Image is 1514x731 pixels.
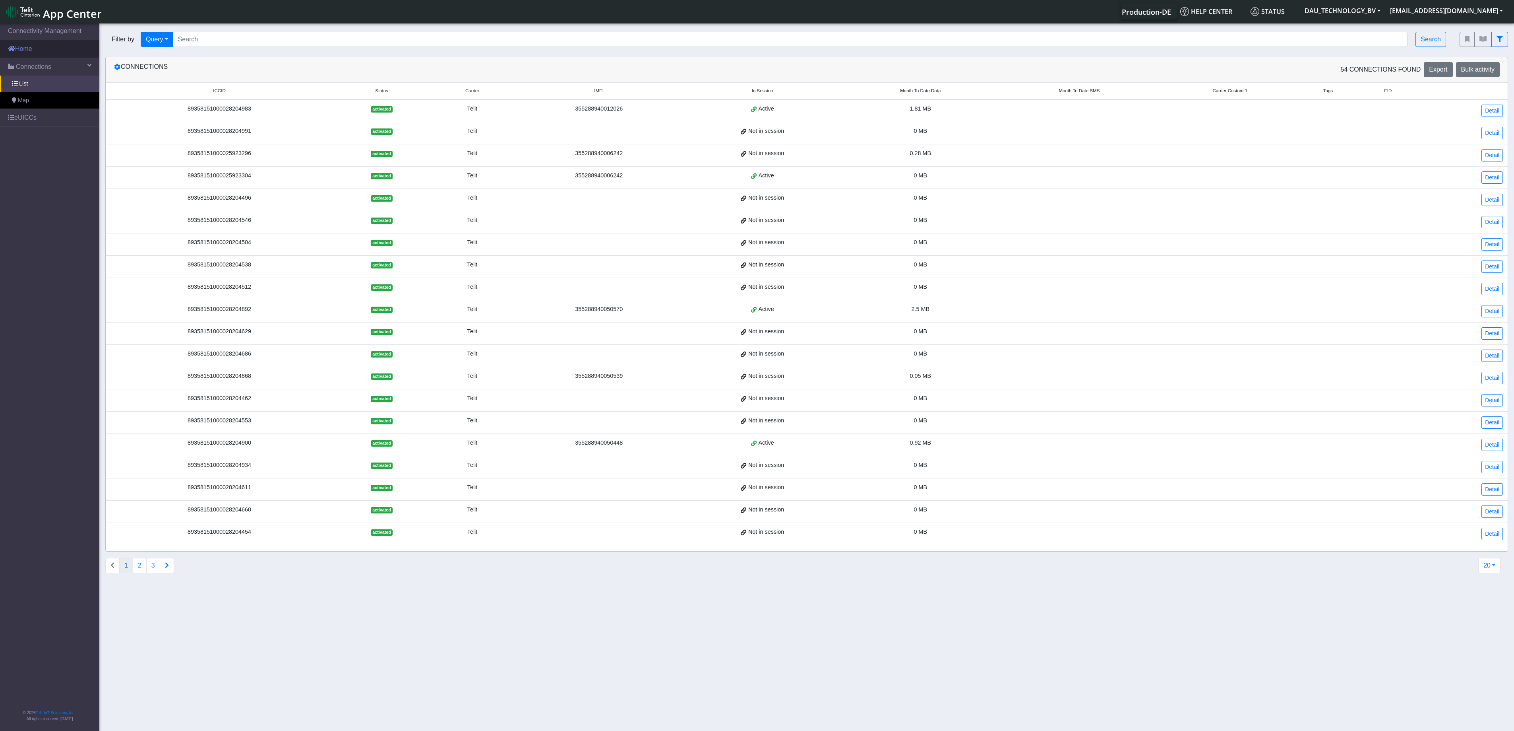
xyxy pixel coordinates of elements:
[1300,4,1385,18] button: DAU_TECHNOLOGY_BV
[519,372,679,381] div: 355288940050539
[748,372,784,381] span: Not in session
[110,350,328,358] div: 89358151000028204686
[371,173,393,179] span: activated
[36,711,76,715] a: Telit IoT Solutions, Inc.
[911,306,929,312] span: 2.5 MB
[748,350,784,358] span: Not in session
[110,127,328,136] div: 89358151000028204991
[435,439,509,447] div: Telit
[914,417,927,424] span: 0 MB
[110,394,328,403] div: 89358151000028204462
[173,32,1408,47] input: Search...
[1251,7,1285,16] span: Status
[1122,7,1171,17] span: Production-DE
[371,262,393,268] span: activated
[1481,283,1503,295] a: Detail
[910,373,931,379] span: 0.05 MB
[110,461,328,470] div: 89358151000028204934
[110,483,328,492] div: 89358151000028204611
[110,528,328,537] div: 89358151000028204454
[371,307,393,313] span: activated
[1481,350,1503,362] a: Detail
[748,127,784,136] span: Not in session
[371,373,393,380] span: activated
[435,461,509,470] div: Telit
[19,80,28,88] span: List
[748,283,784,292] span: Not in session
[748,505,784,514] span: Not in session
[435,327,509,336] div: Telit
[1481,483,1503,496] a: Detail
[435,105,509,113] div: Telit
[1384,87,1392,94] span: EID
[16,62,51,72] span: Connections
[910,105,931,112] span: 1.81 MB
[18,96,29,105] span: Map
[435,305,509,314] div: Telit
[759,305,774,314] span: Active
[110,105,328,113] div: 89358151000028204983
[1247,4,1300,19] a: Status
[133,558,147,573] button: 2
[748,194,784,202] span: Not in session
[371,195,393,202] span: activated
[519,439,679,447] div: 355288940050448
[1481,105,1503,117] a: Detail
[141,32,173,47] button: Query
[1461,66,1495,73] span: Bulk activity
[519,149,679,158] div: 355288940006242
[110,216,328,225] div: 89358151000028204546
[900,87,941,94] span: Month To Date Data
[910,439,931,446] span: 0.92 MB
[119,558,133,573] button: 1
[371,128,393,135] span: activated
[465,87,479,94] span: Carrier
[371,284,393,291] span: activated
[1180,7,1189,16] img: knowledge.svg
[435,483,509,492] div: Telit
[914,350,927,357] span: 0 MB
[519,105,679,113] div: 355288940012026
[371,529,393,536] span: activated
[6,3,101,20] a: App Center
[748,416,784,425] span: Not in session
[748,327,784,336] span: Not in session
[1456,62,1500,77] button: Bulk activity
[110,194,328,202] div: 89358151000028204496
[519,171,679,180] div: 355288940006242
[1481,238,1503,251] a: Detail
[748,483,784,492] span: Not in session
[748,394,784,403] span: Not in session
[110,372,328,381] div: 89358151000028204868
[435,394,509,403] div: Telit
[110,261,328,269] div: 89358151000028204538
[594,87,604,94] span: IMEI
[435,171,509,180] div: Telit
[914,261,927,268] span: 0 MB
[435,505,509,514] div: Telit
[914,239,927,245] span: 0 MB
[371,240,393,246] span: activated
[435,238,509,247] div: Telit
[43,6,102,21] span: App Center
[371,351,393,358] span: activated
[1415,32,1446,47] button: Search
[914,284,927,290] span: 0 MB
[371,440,393,447] span: activated
[435,127,509,136] div: Telit
[759,439,774,447] span: Active
[748,261,784,269] span: Not in session
[110,149,328,158] div: 89358151000025923296
[1323,87,1333,94] span: Tags
[759,105,774,113] span: Active
[371,485,393,491] span: activated
[1478,558,1500,573] button: 20
[914,395,927,401] span: 0 MB
[110,238,328,247] div: 89358151000028204504
[914,484,927,490] span: 0 MB
[1481,305,1503,317] a: Detail
[110,439,328,447] div: 89358151000028204900
[759,171,774,180] span: Active
[435,194,509,202] div: Telit
[748,461,784,470] span: Not in session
